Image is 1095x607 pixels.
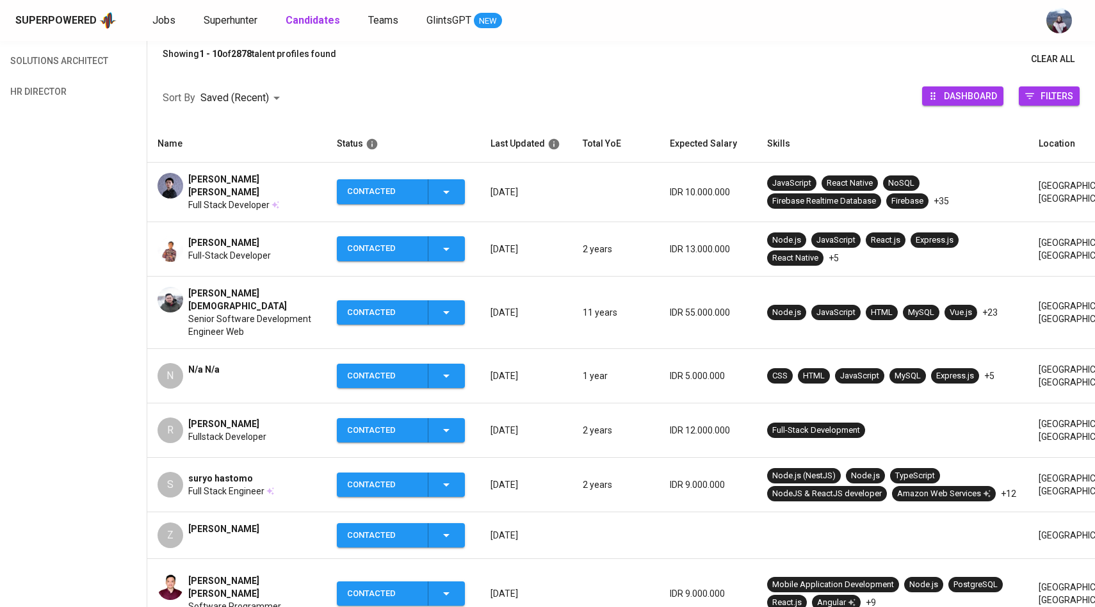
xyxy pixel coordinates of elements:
[158,417,183,443] div: R
[772,488,882,500] div: NodeJS & ReactJS developer
[199,49,222,59] b: 1 - 10
[347,300,418,325] div: Contacted
[670,369,747,382] p: IDR 5.000.000
[15,13,97,28] div: Superpowered
[337,418,465,443] button: Contacted
[188,198,270,211] span: Full Stack Developer
[670,186,747,198] p: IDR 10.000.000
[347,364,418,389] div: Contacted
[10,84,80,100] span: HR Director
[908,307,934,319] div: MySQL
[670,306,747,319] p: IDR 55.000.000
[888,177,914,190] div: NoSQL
[583,424,649,437] p: 2 years
[670,587,747,600] p: IDR 9.000.000
[757,125,1028,163] th: Skills
[188,430,266,443] span: Fullstack Developer
[871,234,900,247] div: React.js
[152,14,175,26] span: Jobs
[1019,86,1080,106] button: Filters
[188,173,316,198] span: [PERSON_NAME] [PERSON_NAME]
[337,364,465,389] button: Contacted
[1001,487,1016,500] p: +12
[158,287,183,312] img: abcb93e0d47893dbdbc9afe73dca6f60.jpg
[188,417,259,430] span: [PERSON_NAME]
[10,53,80,69] span: Solutions Architect
[944,87,997,104] span: Dashboard
[347,236,418,261] div: Contacted
[188,287,316,312] span: [PERSON_NAME][DEMOGRAPHIC_DATA]
[152,13,178,29] a: Jobs
[188,574,316,600] span: [PERSON_NAME] [PERSON_NAME]
[426,14,471,26] span: GlintsGPT
[188,236,259,249] span: [PERSON_NAME]
[772,234,801,247] div: Node.js
[204,14,257,26] span: Superhunter
[480,125,572,163] th: Last Updated
[426,13,502,29] a: GlintsGPT NEW
[772,307,801,319] div: Node.js
[204,13,260,29] a: Superhunter
[327,125,480,163] th: Status
[158,173,183,198] img: b552d6a144bf1136edf4dbe7cff1ea9b.jpg
[15,11,117,30] a: Superpoweredapp logo
[670,243,747,255] p: IDR 13.000.000
[1031,51,1075,67] span: Clear All
[1046,8,1072,33] img: christine.raharja@glints.com
[827,177,873,190] div: React Native
[368,13,401,29] a: Teams
[982,306,998,319] p: +23
[337,300,465,325] button: Contacted
[583,243,649,255] p: 2 years
[583,369,649,382] p: 1 year
[188,363,220,376] span: N/a N/a
[491,306,562,319] p: [DATE]
[909,579,938,591] div: Node.js
[188,485,264,498] span: Full Stack Engineer
[491,243,562,255] p: [DATE]
[670,478,747,491] p: IDR 9.000.000
[188,472,253,485] span: suryo hastomo
[158,236,183,262] img: 2d2eb19da16ab8d366898dcfabc71e21.jpg
[895,470,935,482] div: TypeScript
[583,306,649,319] p: 11 years
[368,14,398,26] span: Teams
[337,581,465,606] button: Contacted
[871,307,893,319] div: HTML
[347,179,418,204] div: Contacted
[895,370,921,382] div: MySQL
[231,49,252,59] b: 2878
[491,529,562,542] p: [DATE]
[922,86,1003,106] button: Dashboard
[347,523,418,548] div: Contacted
[286,13,343,29] a: Candidates
[158,472,183,498] div: S
[772,470,836,482] div: Node.js (NestJS)
[840,370,879,382] div: JavaScript
[491,369,562,382] p: [DATE]
[337,473,465,498] button: Contacted
[337,236,465,261] button: Contacted
[188,249,271,262] span: Full-Stack Developer
[936,370,974,382] div: Express.js
[491,478,562,491] p: [DATE]
[147,125,327,163] th: Name
[851,470,880,482] div: Node.js
[891,195,923,207] div: Firebase
[803,370,825,382] div: HTML
[491,424,562,437] p: [DATE]
[583,478,649,491] p: 2 years
[1026,47,1080,71] button: Clear All
[188,522,259,535] span: [PERSON_NAME]
[188,312,316,338] span: Senior Software Development Engineer Web
[491,186,562,198] p: [DATE]
[200,86,284,110] div: Saved (Recent)
[347,581,418,606] div: Contacted
[816,234,856,247] div: JavaScript
[984,369,994,382] p: +5
[953,579,998,591] div: PostgreSQL
[158,574,183,600] img: ab0d69130136ec9b907c66f117325b16.png
[572,125,660,163] th: Total YoE
[337,523,465,548] button: Contacted
[286,14,340,26] b: Candidates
